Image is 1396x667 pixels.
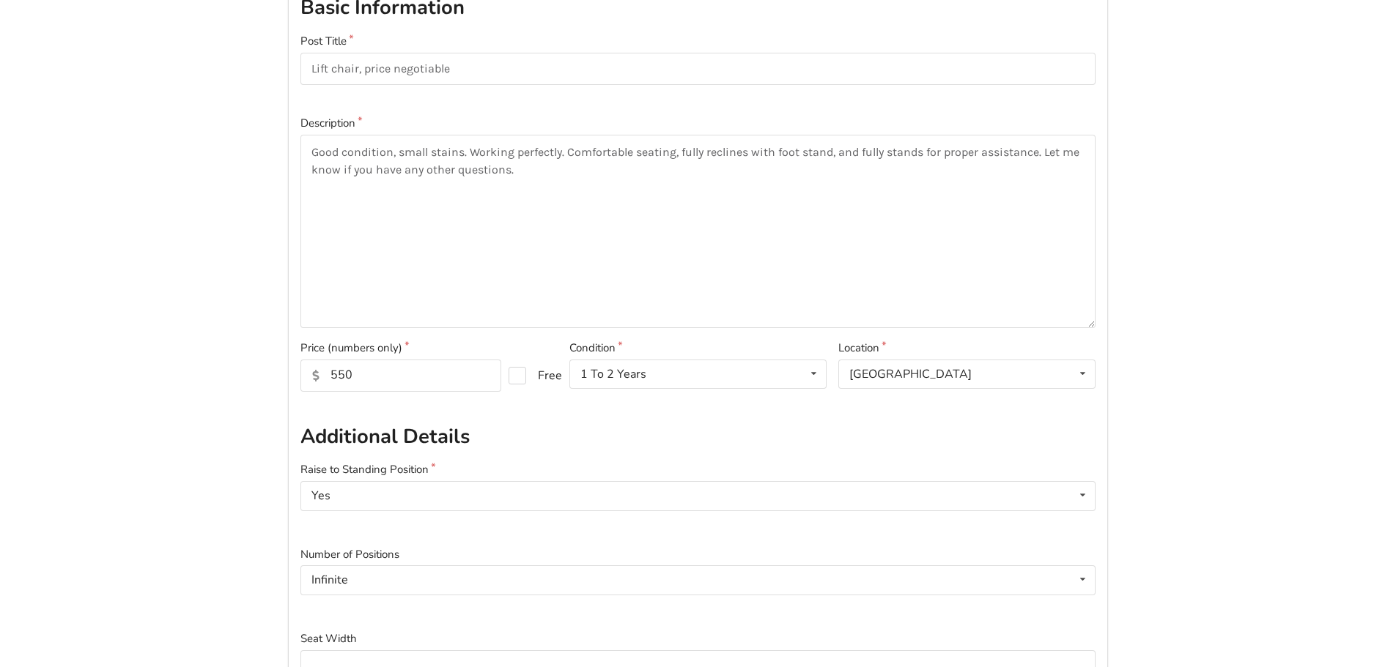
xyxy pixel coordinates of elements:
label: Raise to Standing Position [300,461,1096,478]
label: Condition [569,340,827,357]
div: Infinite [311,574,348,586]
label: Post Title [300,33,1096,50]
div: [GEOGRAPHIC_DATA] [849,368,972,380]
label: Free [509,367,550,384]
label: Price (numbers only) [300,340,558,357]
div: 1 To 2 Years [580,368,646,380]
textarea: Good condition, small stains. Working perfectly. Comfortable seating, fully reclines with foot st... [300,135,1096,328]
label: Seat Width [300,630,1096,647]
label: Number of Positions [300,546,1096,563]
label: Description [300,115,1096,132]
div: Yes [311,490,330,502]
label: Location [838,340,1096,357]
h2: Additional Details [300,424,1096,450]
